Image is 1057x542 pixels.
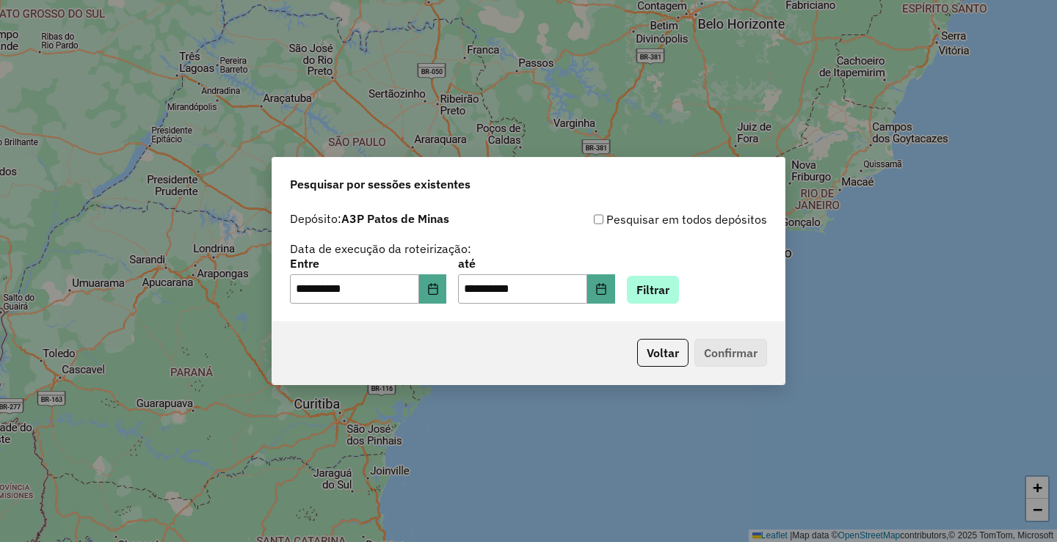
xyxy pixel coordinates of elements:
button: Choose Date [419,274,447,304]
strong: A3P Patos de Minas [341,211,449,226]
button: Filtrar [627,276,679,304]
span: Pesquisar por sessões existentes [290,175,471,193]
label: até [458,254,614,272]
label: Data de execução da roteirização: [290,240,471,257]
div: Pesquisar em todos depósitos [528,210,767,228]
label: Entre [290,254,446,272]
label: Depósito: [290,210,449,227]
button: Choose Date [587,274,615,304]
button: Voltar [637,339,689,367]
